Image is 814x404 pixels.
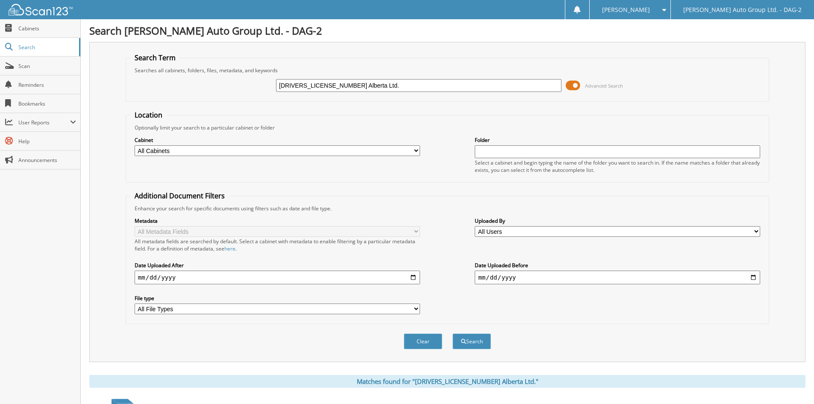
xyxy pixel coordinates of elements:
[404,333,442,349] button: Clear
[18,119,70,126] span: User Reports
[18,62,76,70] span: Scan
[602,7,650,12] span: [PERSON_NAME]
[89,375,805,388] div: Matches found for "[DRIVERS_LICENSE_NUMBER] Alberta Ltd."
[475,217,760,224] label: Uploaded By
[135,136,420,144] label: Cabinet
[683,7,802,12] span: [PERSON_NAME] Auto Group Ltd. - DAG-2
[224,245,235,252] a: here
[475,271,760,284] input: end
[18,81,76,88] span: Reminders
[130,124,764,131] div: Optionally limit your search to a particular cabinet or folder
[18,100,76,107] span: Bookmarks
[135,262,420,269] label: Date Uploaded After
[9,4,73,15] img: scan123-logo-white.svg
[475,136,760,144] label: Folder
[475,262,760,269] label: Date Uploaded Before
[18,44,75,51] span: Search
[130,53,180,62] legend: Search Term
[135,271,420,284] input: start
[18,156,76,164] span: Announcements
[130,205,764,212] div: Enhance your search for specific documents using filters such as date and file type.
[453,333,491,349] button: Search
[18,25,76,32] span: Cabinets
[130,110,167,120] legend: Location
[130,67,764,74] div: Searches all cabinets, folders, files, metadata, and keywords
[89,24,805,38] h1: Search [PERSON_NAME] Auto Group Ltd. - DAG-2
[135,238,420,252] div: All metadata fields are searched by default. Select a cabinet with metadata to enable filtering b...
[18,138,76,145] span: Help
[135,217,420,224] label: Metadata
[135,295,420,302] label: File type
[130,191,229,201] legend: Additional Document Filters
[475,159,760,174] div: Select a cabinet and begin typing the name of the folder you want to search in. If the name match...
[585,83,623,89] span: Advanced Search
